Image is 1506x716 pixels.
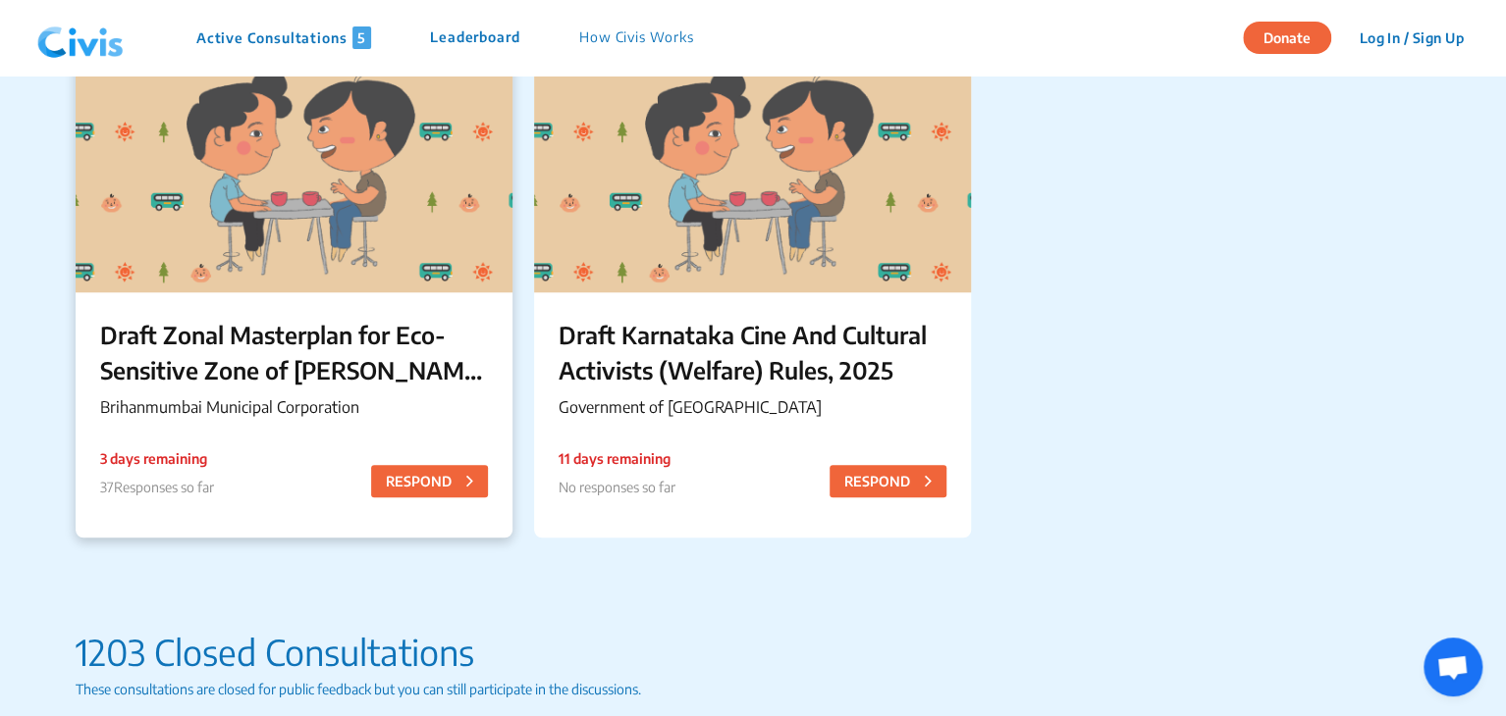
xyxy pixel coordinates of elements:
[100,477,214,497] p: 37
[559,317,946,387] p: Draft Karnataka Cine And Cultural Activists (Welfare) Rules, 2025
[29,9,132,68] img: navlogo.png
[371,465,488,497] button: RESPOND
[559,395,946,419] p: Government of [GEOGRAPHIC_DATA]
[114,479,214,495] span: Responses so far
[100,317,488,387] p: Draft Zonal Masterplan for Eco- Sensitive Zone of [PERSON_NAME][GEOGRAPHIC_DATA]
[76,626,1431,679] p: 1203 Closed Consultations
[1243,22,1331,54] button: Donate
[579,26,694,49] p: How Civis Works
[1243,26,1346,46] a: Donate
[430,26,520,49] p: Leaderboard
[100,395,488,419] p: Brihanmumbai Municipal Corporation
[76,47,512,537] a: Draft Zonal Masterplan for Eco- Sensitive Zone of [PERSON_NAME][GEOGRAPHIC_DATA]Brihanmumbai Muni...
[352,26,371,49] span: 5
[559,479,675,495] span: No responses so far
[1424,638,1482,696] div: Open chat
[1346,23,1477,53] button: Log In / Sign Up
[100,448,214,469] p: 3 days remaining
[830,465,946,497] button: RESPOND
[534,47,971,537] a: Draft Karnataka Cine And Cultural Activists (Welfare) Rules, 2025Government of [GEOGRAPHIC_DATA]1...
[559,448,675,469] p: 11 days remaining
[196,26,371,49] p: Active Consultations
[76,679,1431,699] p: These consultations are closed for public feedback but you can still participate in the discussions.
